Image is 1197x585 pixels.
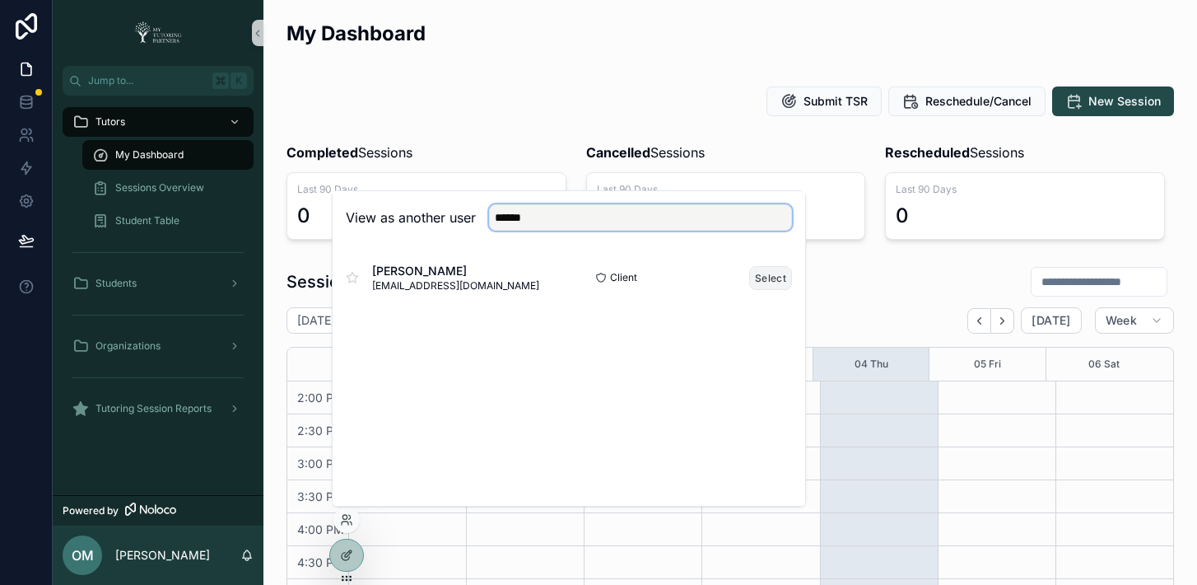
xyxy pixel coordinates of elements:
[803,93,868,110] span: Submit TSR
[293,555,348,569] span: 4:30 PM
[82,140,254,170] a: My Dashboard
[1021,307,1081,334] button: [DATE]
[232,74,245,87] span: K
[95,115,125,129] span: Tutors
[855,348,888,381] button: 04 Thu
[293,424,348,438] span: 2:30 PM
[129,20,187,46] img: App logo
[372,263,539,279] span: [PERSON_NAME]
[115,181,204,194] span: Sessions Overview
[115,148,184,161] span: My Dashboard
[82,206,254,236] a: Student Table
[293,522,348,536] span: 4:00 PM
[293,489,348,503] span: 3:30 PM
[925,93,1032,110] span: Reschedule/Cancel
[95,277,137,290] span: Students
[1106,313,1137,328] span: Week
[286,144,358,161] strong: Completed
[63,331,254,361] a: Organizations
[1088,93,1161,110] span: New Session
[372,279,539,292] span: [EMAIL_ADDRESS][DOMAIN_NAME]
[749,266,792,290] button: Select
[297,312,385,329] h2: [DATE] – [DATE]
[63,269,254,298] a: Students
[95,402,212,415] span: Tutoring Session Reports
[766,87,882,116] button: Submit TSR
[967,308,991,334] button: Back
[297,183,556,196] span: Last 90 Days
[610,271,637,284] span: Client
[63,107,254,137] a: Tutors
[1032,313,1070,328] span: [DATE]
[346,208,476,227] h2: View as another user
[597,183,855,196] span: Last 90 Days
[53,96,263,495] div: scrollable content
[888,87,1046,116] button: Reschedule/Cancel
[115,214,179,227] span: Student Table
[72,545,94,565] span: OM
[586,144,650,161] strong: Cancelled
[63,504,119,517] span: Powered by
[95,339,161,353] span: Organizations
[293,391,348,405] span: 2:00 PM
[896,203,909,229] div: 0
[63,66,254,96] button: Jump to...K
[115,547,210,564] p: [PERSON_NAME]
[286,143,412,162] span: Sessions
[286,270,433,293] h1: Sessions Calendar
[63,394,254,424] a: Tutoring Session Reports
[885,144,970,161] strong: Rescheduled
[53,495,263,526] a: Powered by
[1095,307,1174,334] button: Week
[974,348,1001,381] button: 05 Fri
[293,456,348,470] span: 3:00 PM
[88,74,206,87] span: Jump to...
[991,308,1014,334] button: Next
[896,183,1154,196] span: Last 90 Days
[286,20,426,47] h2: My Dashboard
[297,203,310,229] div: 0
[885,143,1024,162] span: Sessions
[586,143,705,162] span: Sessions
[1088,348,1120,381] button: 06 Sat
[1052,87,1174,116] button: New Session
[82,173,254,203] a: Sessions Overview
